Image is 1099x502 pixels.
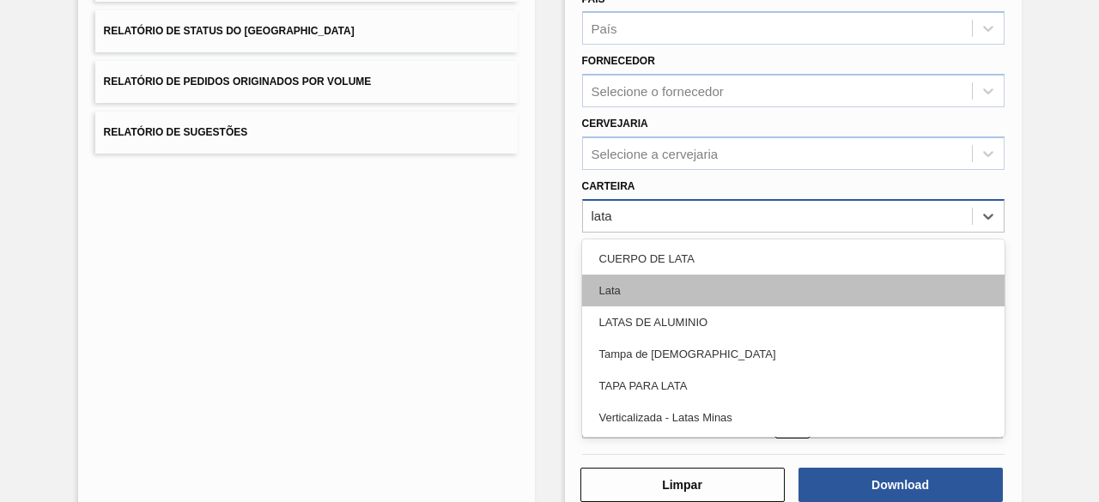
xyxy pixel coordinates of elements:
[582,402,1005,433] div: Verticalizada - Latas Minas
[582,55,655,67] label: Fornecedor
[104,126,248,138] span: Relatório de Sugestões
[582,118,648,130] label: Cervejaria
[582,243,1005,275] div: CUERPO DE LATA
[592,21,617,36] div: País
[592,146,719,160] div: Selecione a cervejaria
[582,338,1005,370] div: Tampa de [DEMOGRAPHIC_DATA]
[582,275,1005,306] div: Lata
[592,84,724,99] div: Selecione o fornecedor
[582,180,635,192] label: Carteira
[580,468,785,502] button: Limpar
[95,10,518,52] button: Relatório de Status do [GEOGRAPHIC_DATA]
[798,468,1003,502] button: Download
[95,112,518,154] button: Relatório de Sugestões
[104,25,355,37] span: Relatório de Status do [GEOGRAPHIC_DATA]
[582,370,1005,402] div: TAPA PARA LATA
[104,76,372,88] span: Relatório de Pedidos Originados por Volume
[95,61,518,103] button: Relatório de Pedidos Originados por Volume
[582,306,1005,338] div: LATAS DE ALUMINIO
